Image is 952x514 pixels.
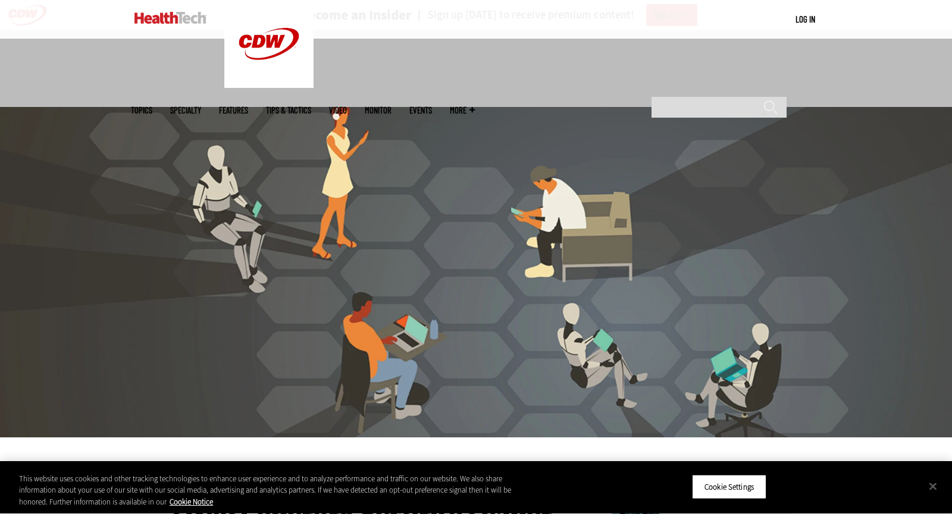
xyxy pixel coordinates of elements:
a: Log in [796,14,815,24]
img: Home [134,12,206,24]
button: Close [920,473,946,499]
a: Tips & Tactics [266,106,311,115]
div: This website uses cookies and other tracking technologies to enhance user experience and to analy... [19,473,524,508]
a: MonITor [365,106,392,115]
button: Cookie Settings [692,474,766,499]
a: Video [329,106,347,115]
a: CDW [224,78,314,91]
a: More information about your privacy [170,497,213,507]
span: Specialty [170,106,201,115]
a: Events [409,106,432,115]
div: User menu [796,13,815,26]
span: Topics [131,106,152,115]
span: More [450,106,475,115]
a: Features [219,106,248,115]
